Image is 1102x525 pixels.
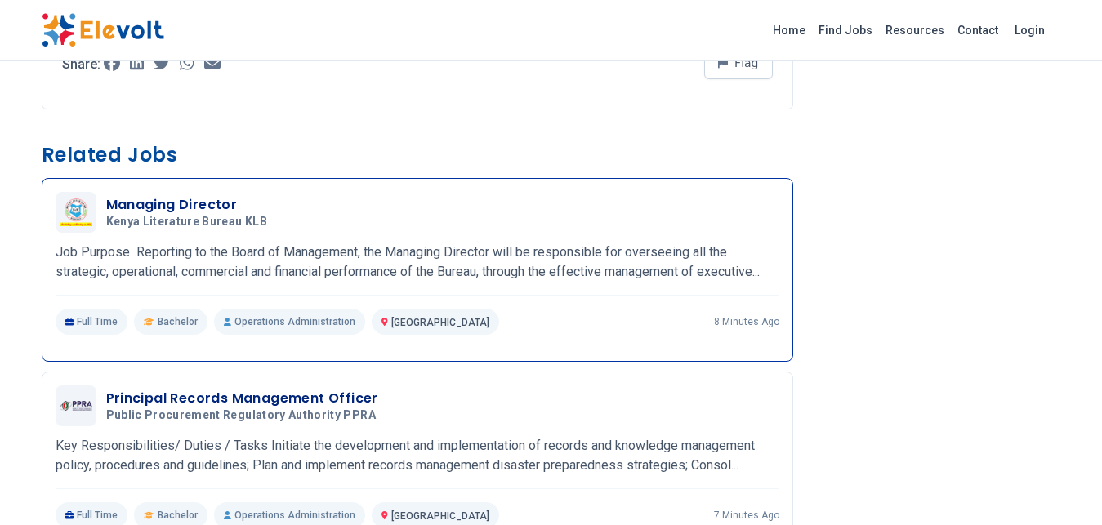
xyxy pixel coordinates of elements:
img: Elevolt [42,13,164,47]
h3: Managing Director [106,195,274,215]
span: [GEOGRAPHIC_DATA] [391,510,489,522]
span: Kenya Literature Bureau KLB [106,215,267,229]
button: Flag [704,47,773,79]
p: Operations Administration [214,309,365,335]
span: Bachelor [158,509,198,522]
span: Bachelor [158,315,198,328]
a: Contact [951,17,1005,43]
a: Find Jobs [812,17,879,43]
p: 8 minutes ago [714,315,779,328]
a: Home [766,17,812,43]
p: Full Time [56,309,128,335]
p: 7 minutes ago [714,509,779,522]
a: Resources [879,17,951,43]
span: [GEOGRAPHIC_DATA] [391,317,489,328]
a: Login [1005,14,1055,47]
h3: Principal Records Management Officer [106,389,382,408]
img: Public Procurement Regulatory Authority PPRA [60,401,92,412]
p: Share: [62,58,100,71]
h3: Related Jobs [42,142,793,168]
iframe: Chat Widget [1020,447,1102,525]
p: Job Purpose Reporting to the Board of Management, the Managing Director will be responsible for o... [56,242,779,282]
img: Kenya Literature Bureau KLB [60,198,92,225]
p: Key Responsibilities/ Duties / Tasks Initiate the development and implementation of records and k... [56,436,779,475]
span: Public Procurement Regulatory Authority PPRA [106,408,376,423]
a: Kenya Literature Bureau KLBManaging DirectorKenya Literature Bureau KLBJob Purpose Reporting to t... [56,192,779,335]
